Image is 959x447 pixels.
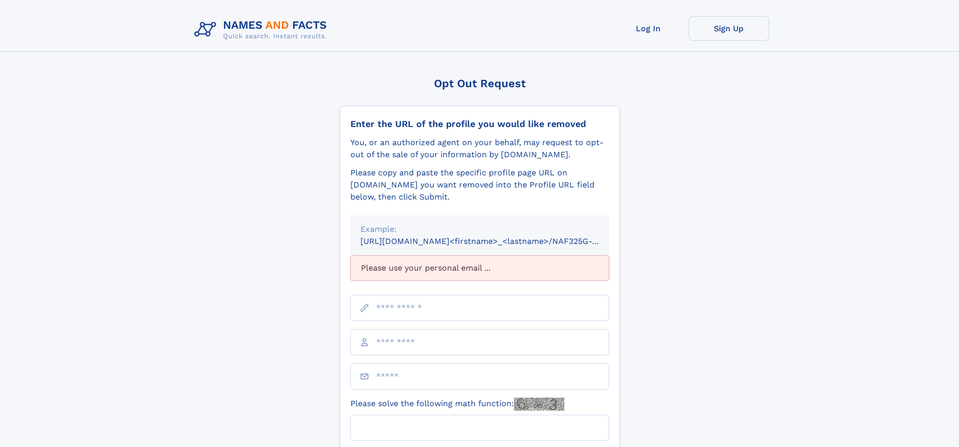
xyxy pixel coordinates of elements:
img: Logo Names and Facts [190,16,335,43]
small: [URL][DOMAIN_NAME]<firstname>_<lastname>/NAF325G-xxxxxxxx [360,236,628,246]
div: Enter the URL of the profile you would like removed [350,118,609,130]
div: Please use your personal email ... [350,256,609,281]
div: Opt Out Request [340,77,620,90]
a: Sign Up [689,16,769,41]
div: You, or an authorized agent on your behalf, may request to opt-out of the sale of your informatio... [350,137,609,161]
label: Please solve the following math function: [350,398,564,411]
div: Please copy and paste the specific profile page URL on [DOMAIN_NAME] you want removed into the Pr... [350,167,609,203]
div: Example: [360,223,599,235]
a: Log In [608,16,689,41]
